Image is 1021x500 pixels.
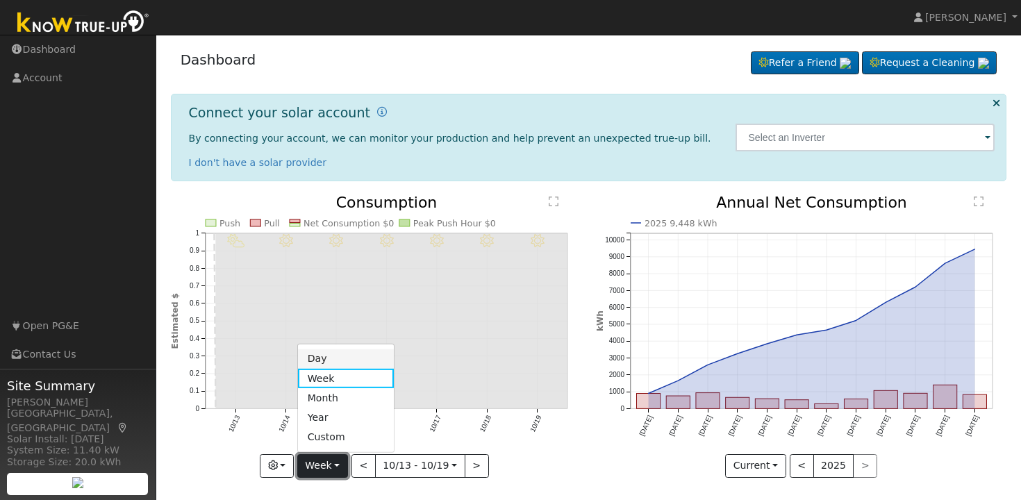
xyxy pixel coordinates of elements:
text: 2025 9,448 kWh [645,218,717,228]
a: Custom [298,427,395,447]
text: 1000 [609,388,625,396]
div: Storage Size: 20.0 kWh [7,455,149,469]
text: Consumption [335,194,437,211]
text:  [549,196,558,207]
text: [DATE] [816,415,832,437]
circle: onclick="" [854,318,859,324]
rect: onclick="" [904,394,927,409]
circle: onclick="" [646,391,651,397]
circle: onclick="" [824,328,829,333]
text: 9000 [609,253,625,260]
text: [DATE] [875,415,891,437]
circle: onclick="" [735,351,740,357]
text: 0.2 [190,370,199,378]
div: [GEOGRAPHIC_DATA], [GEOGRAPHIC_DATA] [7,406,149,435]
rect: onclick="" [666,397,690,409]
img: retrieve [72,477,83,488]
text: 7000 [609,287,625,294]
text: 0.8 [190,265,199,272]
rect: onclick="" [815,404,838,409]
span: By connecting your account, we can monitor your production and help prevent an unexpected true-up... [189,133,711,144]
text: 0.5 [190,317,199,325]
a: Dashboard [181,51,256,68]
circle: onclick="" [972,247,978,252]
rect: onclick="" [963,395,987,409]
text: 0.3 [190,352,199,360]
img: retrieve [978,58,989,69]
rect: onclick="" [756,399,779,409]
text: 10/14 [277,414,292,433]
text: 1 [195,229,199,237]
a: Year [298,408,395,427]
text: Annual Net Consumption [716,194,907,211]
text: Peak Push Hour $0 [413,218,496,228]
text: [DATE] [667,415,683,437]
rect: onclick="" [845,399,868,409]
text: 2000 [609,371,625,378]
text: 0.1 [190,387,199,395]
text: 0 [620,405,624,412]
span: Site Summary [7,376,149,395]
a: Map [117,422,129,433]
rect: onclick="" [696,393,720,409]
text: 3000 [609,354,625,362]
text:  [974,196,983,207]
a: I don't have a solar provider [189,157,327,168]
text: 0.6 [190,300,199,308]
text: 4000 [609,337,625,345]
text: [DATE] [935,415,951,437]
text: Push [219,218,240,228]
circle: onclick="" [913,285,918,290]
button: < [790,454,814,478]
a: Week [298,369,395,388]
circle: onclick="" [675,378,681,384]
span: [PERSON_NAME] [925,12,1006,23]
text: [DATE] [756,415,772,437]
button: 10/13 - 10/19 [375,454,465,478]
circle: onclick="" [705,362,711,368]
button: Week [297,454,348,478]
text: 5000 [609,321,625,328]
img: retrieve [840,58,851,69]
text: [DATE] [727,415,743,437]
text: 10/17 [428,414,442,433]
text: 10/13 [226,414,241,433]
text: [DATE] [964,415,980,437]
text: kWh [595,311,605,332]
div: Solar Install: [DATE] [7,432,149,447]
rect: onclick="" [726,398,749,409]
circle: onclick="" [794,333,799,338]
a: Refer a Friend [751,51,859,75]
text: [DATE] [786,415,802,437]
text: 10/19 [529,414,543,433]
a: Request a Cleaning [862,51,997,75]
h1: Connect your solar account [189,105,370,121]
text: [DATE] [905,415,921,437]
text: [DATE] [846,415,862,437]
button: < [351,454,376,478]
div: [PERSON_NAME] [7,395,149,410]
circle: onclick="" [765,341,770,347]
text: 0.9 [190,247,199,255]
rect: onclick="" [933,385,957,409]
rect: onclick="" [785,400,808,409]
text: 0 [195,405,199,412]
input: Select an Inverter [736,124,995,151]
text: 10/18 [478,414,492,433]
text: 0.7 [190,282,199,290]
img: Know True-Up [10,8,156,39]
text: Estimated $ [170,293,180,349]
button: Current [725,454,786,478]
text: Pull [264,218,280,228]
rect: onclick="" [874,391,897,409]
a: Month [298,388,395,408]
text: 6000 [609,303,625,311]
text: [DATE] [697,415,713,437]
circle: onclick="" [883,300,889,306]
rect: onclick="" [637,394,661,409]
text: [DATE] [638,415,654,437]
a: Day [298,349,395,369]
button: > [465,454,489,478]
circle: onclick="" [943,261,948,267]
div: System Size: 11.40 kW [7,443,149,458]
